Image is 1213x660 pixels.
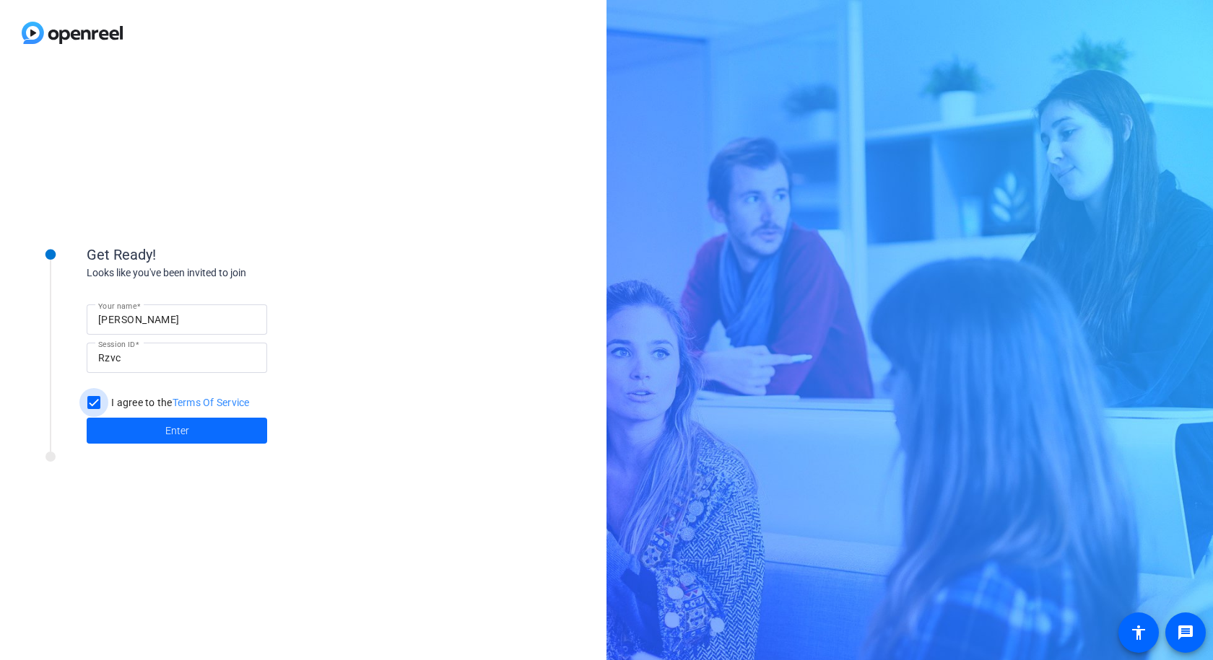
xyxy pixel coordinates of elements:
[1130,624,1147,641] mat-icon: accessibility
[98,302,136,310] mat-label: Your name
[108,395,250,410] label: I agree to the
[87,265,375,281] div: Looks like you've been invited to join
[165,423,189,439] span: Enter
[1177,624,1194,641] mat-icon: message
[87,244,375,265] div: Get Ready!
[87,418,267,444] button: Enter
[98,340,135,348] mat-label: Session ID
[173,397,250,408] a: Terms Of Service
